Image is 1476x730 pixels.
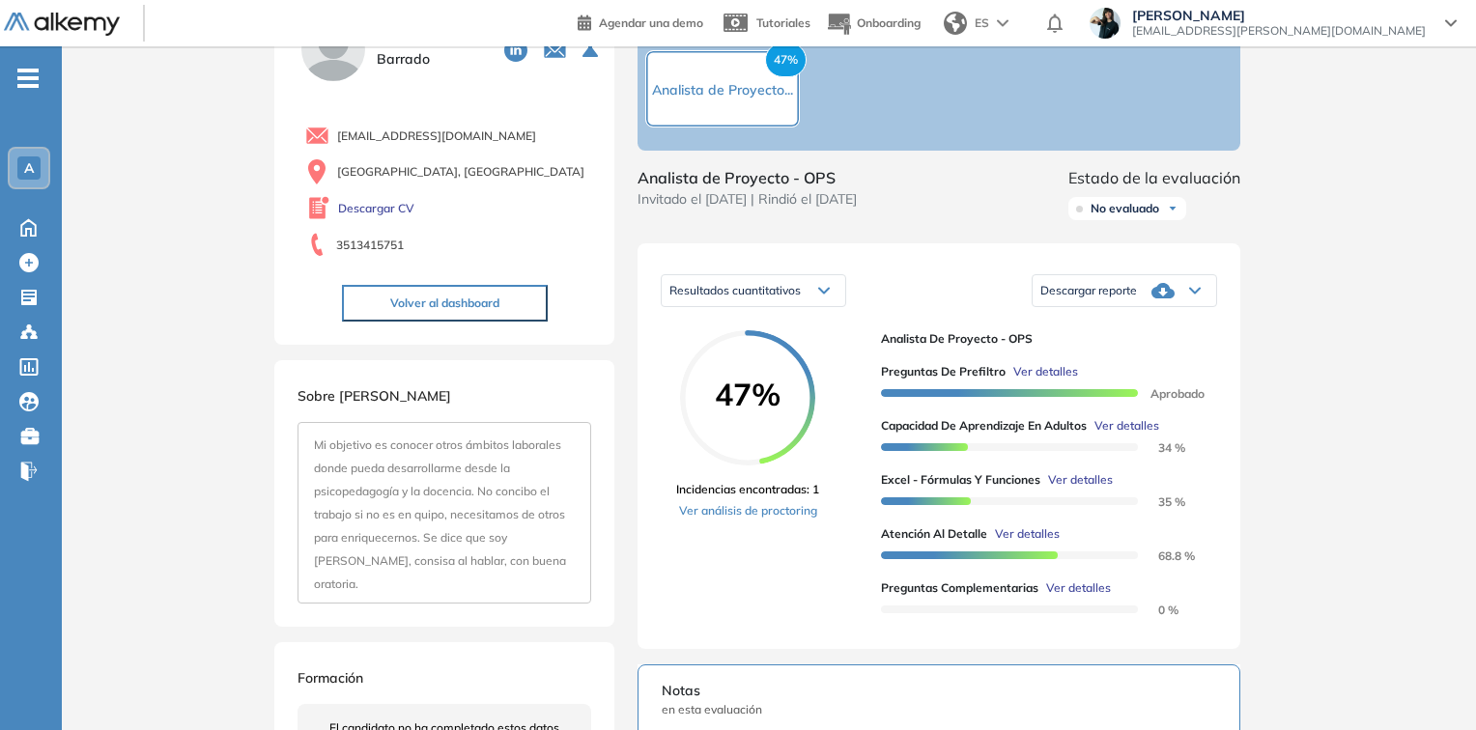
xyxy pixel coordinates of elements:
span: [PERSON_NAME] Barrado [377,29,489,70]
span: Preguntas complementarias [881,579,1038,597]
span: ES [975,14,989,32]
img: PROFILE_MENU_LOGO_USER [298,14,369,85]
span: Incidencias encontradas: 1 [676,481,819,498]
span: Tutoriales [756,15,810,30]
span: Ver detalles [1046,579,1111,597]
button: Ver detalles [987,525,1060,543]
button: Ver detalles [1006,363,1078,380]
span: Ver detalles [1013,363,1078,380]
span: Excel - Fórmulas y Funciones [881,471,1040,489]
a: Ver análisis de proctoring [676,502,819,519]
span: Estado de la evaluación [1068,166,1240,189]
span: Analista de Proyecto - OPS [638,166,857,189]
span: Ver detalles [1048,471,1113,489]
span: Analista de Proyecto - OPS [881,330,1202,348]
span: en esta evaluación [662,701,1216,718]
span: Mi objetivo es conocer otros ámbitos laborales donde pueda desarrollarme desde la psicopedagogía ... [314,437,566,591]
i: - [17,76,39,80]
button: Ver detalles [1087,417,1159,435]
button: Volver al dashboard [342,285,548,322]
span: A [24,160,34,176]
span: Capacidad de Aprendizaje en Adultos [881,417,1087,435]
button: Onboarding [826,3,921,44]
span: 68.8 % [1135,548,1195,563]
span: Formación [298,669,363,687]
span: 35 % [1135,494,1185,509]
span: Atención al detalle [881,525,987,543]
span: 0 % [1135,603,1178,617]
a: Agendar una demo [578,10,703,33]
button: Ver detalles [1040,471,1113,489]
img: world [944,12,967,35]
span: [GEOGRAPHIC_DATA], [GEOGRAPHIC_DATA] [337,163,584,181]
span: Sobre [PERSON_NAME] [298,387,451,405]
span: 47% [680,379,815,409]
span: Descargar reporte [1040,283,1137,298]
span: [EMAIL_ADDRESS][DOMAIN_NAME] [337,127,536,145]
button: Ver detalles [1038,579,1111,597]
img: Logo [4,13,120,37]
span: No evaluado [1091,201,1159,216]
span: 34 % [1135,440,1185,455]
span: Preguntas de Prefiltro [881,363,1006,380]
span: Resultados cuantitativos [669,283,801,297]
span: Invitado el [DATE] | Rindió el [DATE] [638,189,857,210]
span: Onboarding [857,15,921,30]
a: Descargar CV [338,200,414,217]
img: arrow [997,19,1008,27]
span: [PERSON_NAME] [1132,8,1426,23]
span: Analista de Proyecto... [652,81,793,98]
span: Ver detalles [995,525,1060,543]
span: Notas [662,681,1216,701]
span: Ver detalles [1094,417,1159,435]
span: 3513415751 [336,237,404,254]
span: Aprobado [1135,386,1205,401]
span: [EMAIL_ADDRESS][PERSON_NAME][DOMAIN_NAME] [1132,23,1426,39]
span: 47% [765,42,807,77]
img: Ícono de flecha [1167,203,1178,214]
span: Agendar una demo [599,15,703,30]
